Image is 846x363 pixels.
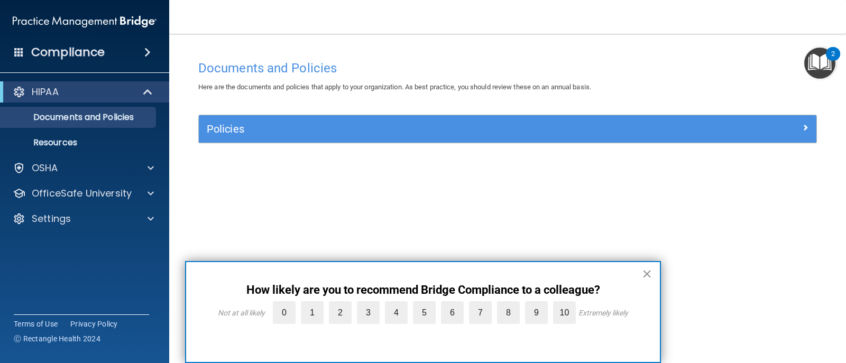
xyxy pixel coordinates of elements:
div: Not at all likely [218,309,265,317]
p: OSHA [32,162,58,174]
p: How likely are you to recommend Bridge Compliance to a colleague? [207,283,639,297]
h4: Documents and Policies [198,61,817,75]
label: 6 [441,301,464,324]
label: 0 [273,301,296,324]
span: Ⓒ Rectangle Health 2024 [14,333,100,344]
button: Close [642,265,652,282]
p: OfficeSafe University [32,187,132,200]
p: Documents and Policies [7,112,151,123]
label: 4 [385,301,408,324]
button: Open Resource Center, 2 new notifications [804,48,835,79]
p: Settings [32,212,71,225]
div: Extremely likely [578,309,628,317]
label: 10 [553,301,576,324]
div: 2 [831,54,835,68]
label: 7 [469,301,492,324]
h4: Compliance [31,45,105,60]
label: 9 [525,301,548,324]
h5: Policies [207,123,654,135]
label: 1 [301,301,324,324]
label: 2 [329,301,352,324]
a: Terms of Use [14,319,58,329]
p: Resources [7,137,151,148]
p: HIPAA [32,86,59,98]
img: PMB logo [13,11,157,32]
label: 3 [357,301,380,324]
a: Privacy Policy [70,319,118,329]
span: Here are the documents and policies that apply to your organization. As best practice, you should... [198,83,591,91]
label: 8 [497,301,520,324]
label: 5 [413,301,436,324]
